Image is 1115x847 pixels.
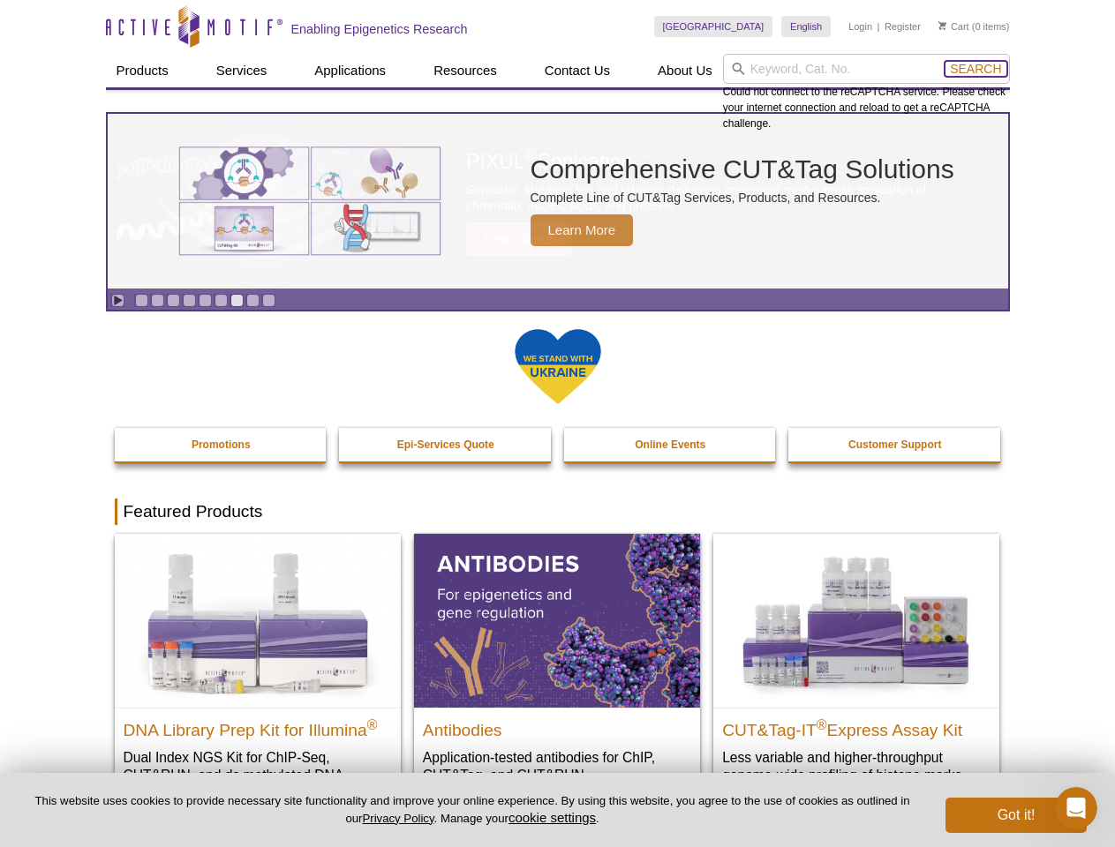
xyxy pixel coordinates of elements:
a: Go to slide 1 [135,294,148,307]
p: Dual Index NGS Kit for ChIP-Seq, CUT&RUN, and ds methylated DNA assays. [124,748,392,802]
img: All Antibodies [414,534,700,707]
li: (0 items) [938,16,1010,37]
a: English [781,16,831,37]
button: cookie settings [509,810,596,825]
a: Go to slide 2 [151,294,164,307]
a: Resources [423,54,508,87]
a: About Us [647,54,723,87]
strong: Online Events [635,438,705,451]
sup: ® [367,716,378,731]
iframe: Intercom live chat [1055,787,1097,829]
img: DNA Library Prep Kit for Illumina [115,534,401,707]
button: Search [945,61,1006,77]
p: Less variable and higher-throughput genome-wide profiling of histone marks​. [722,748,991,784]
a: Cart [938,20,969,33]
h2: Enabling Epigenetics Research [291,21,468,37]
img: We Stand With Ukraine [514,327,602,406]
a: Customer Support [788,428,1002,461]
a: Products [106,54,179,87]
a: Toggle autoplay [111,294,124,307]
h2: CUT&Tag-IT Express Assay Kit [722,713,991,739]
a: CUT&Tag-IT® Express Assay Kit CUT&Tag-IT®Express Assay Kit Less variable and higher-throughput ge... [713,534,999,801]
img: CUT&Tag-IT® Express Assay Kit [713,534,999,707]
img: Your Cart [938,21,946,30]
a: Go to slide 7 [230,294,244,307]
h2: Antibodies [423,713,691,739]
a: Promotions [115,428,328,461]
a: Go to slide 9 [262,294,275,307]
a: Login [848,20,872,33]
p: Application-tested antibodies for ChIP, CUT&Tag, and CUT&RUN. [423,748,691,784]
a: Services [206,54,278,87]
img: Various genetic charts and diagrams. [177,146,442,257]
sup: ® [817,716,827,731]
h2: Comprehensive CUT&Tag Solutions [531,156,954,183]
input: Keyword, Cat. No. [723,54,1010,84]
a: Go to slide 8 [246,294,260,307]
a: Privacy Policy [362,812,433,825]
a: DNA Library Prep Kit for Illumina DNA Library Prep Kit for Illumina® Dual Index NGS Kit for ChIP-... [115,534,401,819]
a: All Antibodies Antibodies Application-tested antibodies for ChIP, CUT&Tag, and CUT&RUN. [414,534,700,801]
a: [GEOGRAPHIC_DATA] [654,16,773,37]
a: Go to slide 3 [167,294,180,307]
a: Contact Us [534,54,621,87]
strong: Customer Support [848,438,941,451]
a: Various genetic charts and diagrams. Comprehensive CUT&Tag Solutions Complete Line of CUT&Tag Ser... [108,114,1008,289]
span: Search [950,62,1001,76]
li: | [878,16,880,37]
a: Applications [304,54,396,87]
a: Go to slide 5 [199,294,212,307]
button: Got it! [945,798,1087,833]
p: This website uses cookies to provide necessary site functionality and improve your online experie... [28,793,916,827]
a: Go to slide 4 [183,294,196,307]
article: Comprehensive CUT&Tag Solutions [108,114,1008,289]
a: Go to slide 6 [215,294,228,307]
div: Could not connect to the reCAPTCHA service. Please check your internet connection and reload to g... [723,54,1010,131]
h2: DNA Library Prep Kit for Illumina [124,713,392,739]
strong: Promotions [192,438,251,451]
p: Complete Line of CUT&Tag Services, Products, and Resources. [531,190,954,206]
h2: Featured Products [115,498,1001,525]
span: Learn More [531,214,634,246]
a: Epi-Services Quote [339,428,553,461]
a: Online Events [564,428,778,461]
a: Register [885,20,921,33]
strong: Epi-Services Quote [397,438,494,451]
